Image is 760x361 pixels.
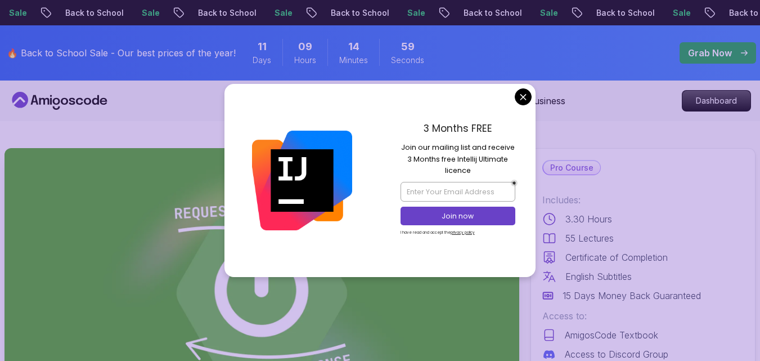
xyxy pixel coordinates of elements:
[339,55,368,66] span: Minutes
[565,212,612,226] p: 3.30 Hours
[185,7,262,19] p: Back to School
[7,46,236,60] p: 🔥 Back to School Sale - Our best prices of the year!
[565,347,668,361] p: Access to Discord Group
[583,7,660,19] p: Back to School
[294,55,316,66] span: Hours
[565,231,614,245] p: 55 Lectures
[660,7,696,19] p: Sale
[565,328,658,342] p: AmigosCode Textbook
[258,39,267,55] span: 11 Days
[565,270,632,283] p: English Subtitles
[253,55,271,66] span: Days
[394,7,430,19] p: Sale
[543,161,600,175] p: Pro Course
[129,7,165,19] p: Sale
[563,289,701,302] p: 15 Days Money Back Guaranteed
[52,7,129,19] p: Back to School
[318,7,394,19] p: Back to School
[565,251,668,264] p: Certificate of Completion
[682,91,750,111] p: Dashboard
[391,55,424,66] span: Seconds
[682,90,751,112] a: Dashboard
[688,46,732,60] p: Grab Now
[451,7,527,19] p: Back to School
[510,94,565,108] a: For Business
[542,309,744,323] p: Access to:
[527,7,563,19] p: Sale
[298,39,312,55] span: 9 Hours
[401,39,415,55] span: 59 Seconds
[262,7,298,19] p: Sale
[348,39,359,55] span: 14 Minutes
[542,193,744,207] p: Includes:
